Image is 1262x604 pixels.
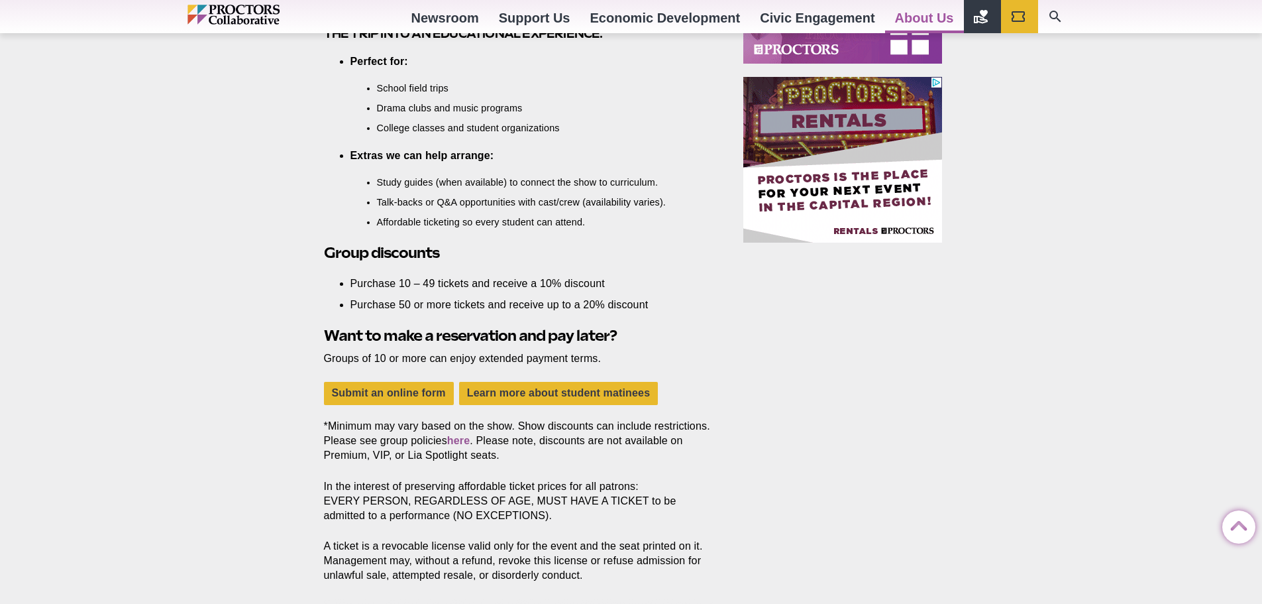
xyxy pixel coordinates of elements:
[324,382,454,405] a: Submit an online form
[459,382,658,405] a: Learn more about student matinees
[187,5,337,25] img: Proctors logo
[377,102,674,115] li: Drama clubs and music programs
[377,82,674,95] li: School field trips
[377,196,674,210] li: Talk-backs or Q&A opportunities with cast/crew (availability varies).
[1222,511,1249,538] a: Back to Top
[350,150,494,161] strong: Extras we can help arrange:
[743,77,942,243] iframe: Advertisement
[377,216,674,229] li: Affordable ticketing so every student can attend.
[447,435,470,446] a: here
[350,298,694,312] li: Purchase 50 or more tickets and receive up to a 20% discount
[324,244,439,261] strong: Group discounts
[324,539,713,583] p: A ticket is a revocable license valid only for the event and the seat printed on it. Management m...
[350,56,408,67] strong: Perfect for:
[324,327,617,344] strong: Want to make a reservation and pay later?
[324,351,713,366] p: Groups of 10 or more can enjoy extended payment terms.
[350,276,694,291] li: Purchase 10 – 49 tickets and receive a 10% discount
[324,479,713,523] p: In the interest of preserving affordable ticket prices for all patrons: EVERY PERSON, REGARDLESS ...
[377,176,674,190] li: Study guides (when available) to connect the show to curriculum.
[324,419,713,463] p: *Minimum may vary based on the show. Show discounts can include restrictions. Please see group po...
[377,122,674,135] li: College classes and student organizations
